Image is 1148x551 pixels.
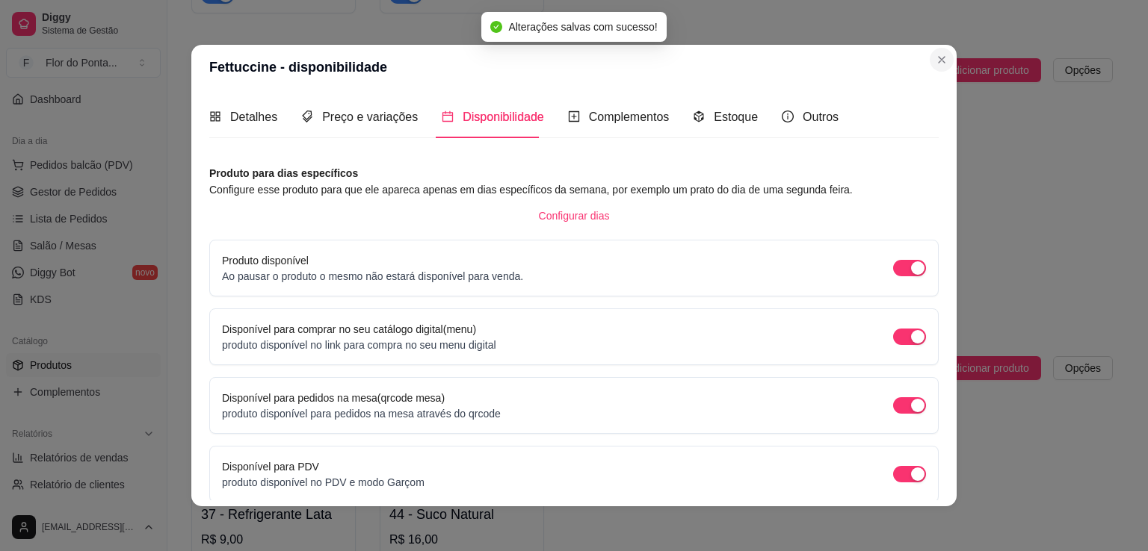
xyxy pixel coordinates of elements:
[222,337,496,352] p: produto disponível no link para compra no seu menu digital
[322,110,418,123] span: Preço e variações
[222,392,445,404] label: Disponível para pedidos na mesa(qrcode mesa)
[442,110,454,122] span: calendar
[222,406,501,421] p: produto disponível para pedidos na mesa através do qrcode
[527,204,622,228] button: Configurar dias
[463,110,544,123] span: Disponibilidade
[222,475,425,490] p: produto disponível no PDV e modo Garçom
[782,110,794,122] span: info-circle
[222,269,523,284] p: Ao pausar o produto o mesmo não estará disponível para venda.
[589,110,670,123] span: Complementos
[301,110,313,122] span: tags
[209,110,221,122] span: appstore
[191,45,957,90] header: Fettuccine - disponibilidade
[803,110,839,123] span: Outros
[222,461,319,473] label: Disponível para PDV
[930,48,954,72] button: Close
[568,110,580,122] span: plus-square
[490,21,502,33] span: check-circle
[209,165,939,181] article: Produto para dias específicos
[230,110,277,123] span: Detalhes
[209,181,939,198] article: Configure esse produto para que ele apareca apenas em dias específicos da semana, por exemplo um ...
[693,110,705,122] span: code-sandbox
[714,110,758,123] span: Estoque
[539,208,610,224] span: Configurar dias
[222,255,309,267] label: Produto disponível
[222,323,476,335] label: Disponível para comprar no seu catálogo digital(menu)
[508,21,657,33] span: Alterações salvas com sucesso!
